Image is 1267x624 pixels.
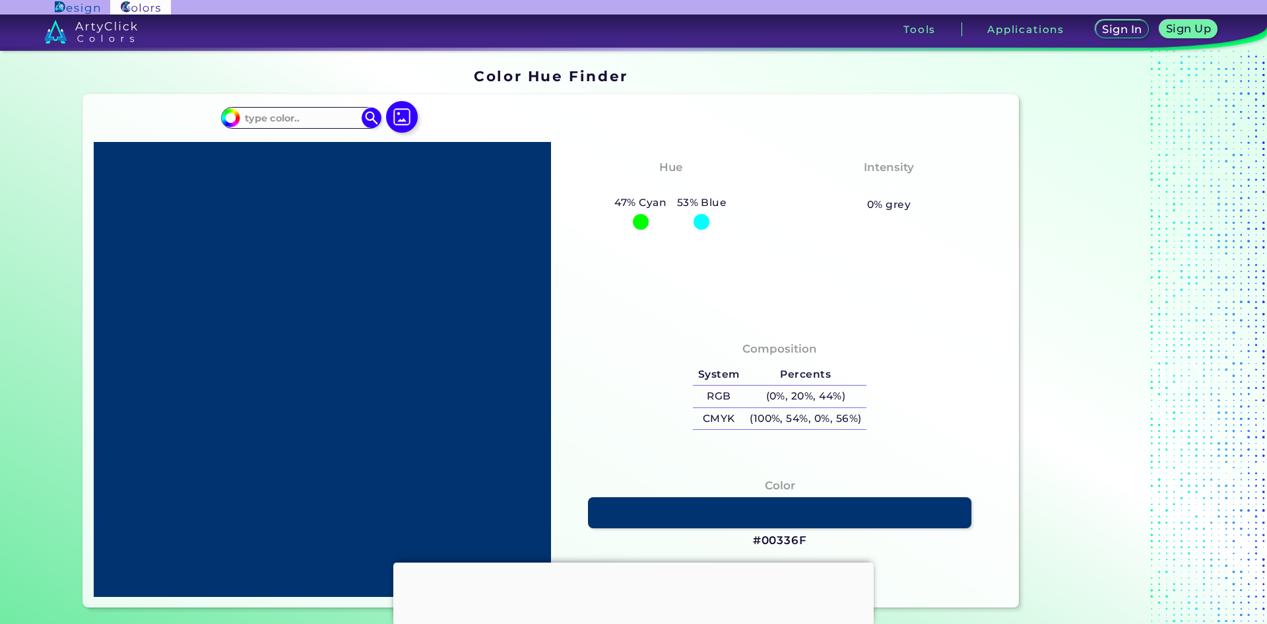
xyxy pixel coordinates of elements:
[744,408,866,430] h5: (100%, 54%, 0%, 56%)
[386,101,418,133] img: icon picture
[987,24,1064,34] h3: Applications
[44,20,137,44] img: logo_artyclick_colors_white.svg
[474,66,628,86] h1: Color Hue Finder
[633,178,708,194] h3: Cyan-Blue
[744,386,866,407] h5: (0%, 20%, 44%)
[672,194,732,211] h5: 53% Blue
[362,108,381,127] img: icon search
[693,386,744,407] h5: RGB
[765,476,795,495] h4: Color
[864,158,914,177] h4: Intensity
[1101,24,1143,35] h5: Sign In
[693,408,744,430] h5: CMYK
[693,364,744,386] h5: System
[744,364,866,386] h5: Percents
[1165,23,1212,34] h5: Sign Up
[753,533,807,549] h3: #00336F
[393,563,874,622] iframe: Advertisement
[1094,20,1150,39] a: Sign In
[55,1,99,14] img: ArtyClick Design logo
[903,24,936,34] h3: Tools
[861,178,918,194] h3: Vibrant
[1159,20,1219,39] a: Sign Up
[659,158,682,177] h4: Hue
[240,109,362,127] input: type color..
[867,196,911,213] h5: 0% grey
[610,194,672,211] h5: 47% Cyan
[742,339,817,359] h4: Composition
[1024,63,1189,613] iframe: Advertisement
